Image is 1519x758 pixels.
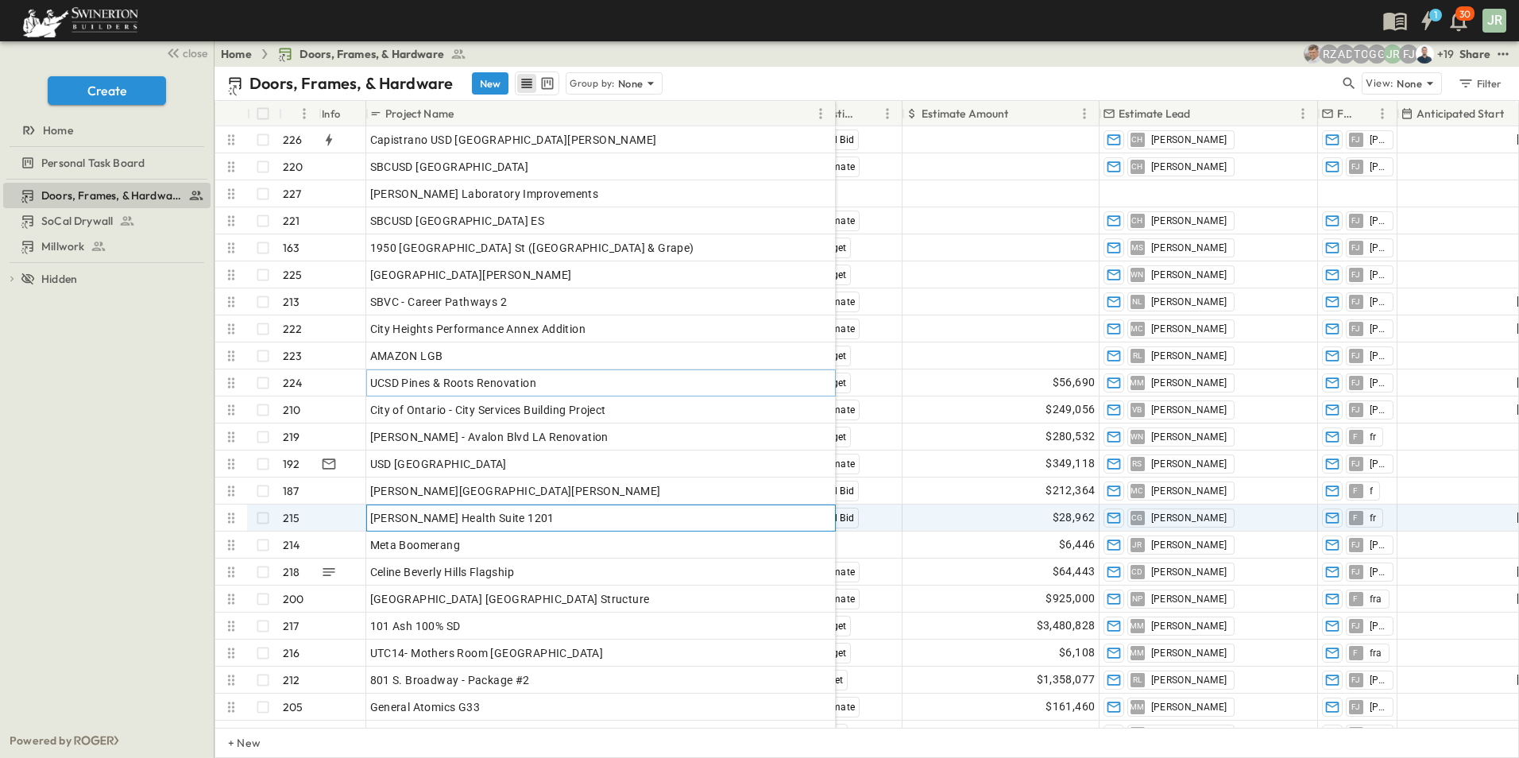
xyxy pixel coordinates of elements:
[517,74,536,93] button: row view
[43,122,73,138] span: Home
[1133,355,1142,356] span: RL
[1151,674,1227,686] span: [PERSON_NAME]
[1353,490,1358,491] span: F
[922,106,1009,122] p: Estimate Amount
[283,186,302,202] p: 227
[3,210,207,232] a: SoCal Drywall
[1130,625,1145,626] span: MM
[826,106,857,122] p: Estimate Type
[370,591,650,607] span: [GEOGRAPHIC_DATA] [GEOGRAPHIC_DATA] Structure
[1059,536,1095,554] span: $6,446
[277,46,466,62] a: Doors, Frames, & Hardware
[1370,215,1386,227] span: [PERSON_NAME]
[1370,512,1377,524] span: fr
[1397,75,1422,91] p: None
[370,726,475,742] span: Loeb & Loeb Budget
[283,159,303,175] p: 220
[228,735,238,751] p: + New
[1367,44,1386,64] div: Gerrad Gerber (gerrad.gerber@swinerton.com)
[3,119,207,141] a: Home
[860,105,878,122] button: Sort
[1482,9,1506,33] div: JR
[1434,9,1437,21] h6: 1
[1151,269,1227,281] span: [PERSON_NAME]
[878,104,897,123] button: Menu
[1151,566,1227,578] span: [PERSON_NAME]
[1151,485,1227,497] span: [PERSON_NAME]
[1351,625,1361,626] span: FJ
[1075,104,1094,123] button: Menu
[1457,75,1502,92] div: Filter
[370,240,694,256] span: 1950 [GEOGRAPHIC_DATA] St ([GEOGRAPHIC_DATA] & Grape)
[1046,590,1095,608] span: $925,000
[285,105,303,122] button: Sort
[283,294,300,310] p: 213
[1351,44,1370,64] div: Travis Osterloh (travis.osterloh@swinerton.com)
[811,104,830,123] button: Menu
[457,105,474,122] button: Sort
[1151,160,1227,173] span: [PERSON_NAME]
[221,46,252,62] a: Home
[283,375,303,391] p: 224
[1351,706,1361,707] span: FJ
[1370,296,1386,308] span: [PERSON_NAME]
[1131,436,1144,437] span: WN
[1335,44,1355,64] div: Alyssa De Robertis (aderoberti@swinerton.com)
[1131,328,1144,329] span: MC
[1351,220,1361,221] span: FJ
[1132,463,1142,464] span: RS
[1131,220,1143,221] span: CH
[1399,44,1418,64] div: Francisco J. Sanchez (frsanchez@swinerton.com)
[472,72,508,95] button: New
[370,672,530,688] span: 801 S. Broadway - Package #2
[1415,44,1434,64] img: Brandon Norcutt (brandon.norcutt@swinerton.com)
[1053,563,1096,581] span: $64,443
[1119,106,1190,122] p: Estimate Lead
[1351,247,1361,248] span: FJ
[1151,404,1227,416] span: [PERSON_NAME]
[1370,701,1386,714] span: [PERSON_NAME]
[1351,355,1361,356] span: FJ
[283,699,303,715] p: 205
[1046,400,1095,419] span: $249,056
[385,106,454,122] p: Project Name
[283,564,300,580] p: 218
[3,183,211,208] div: Doors, Frames, & Hardwaretest
[1151,242,1227,254] span: [PERSON_NAME]
[1046,725,1095,743] span: $960,961
[1370,593,1382,605] span: fra
[1151,539,1227,551] span: [PERSON_NAME]
[370,348,443,364] span: AMAZON LGB
[1304,44,1323,64] img: Aaron Anderson (aaron.anderson@swinerton.com)
[1151,593,1227,605] span: [PERSON_NAME]
[1046,481,1095,500] span: $212,364
[1370,323,1386,335] span: [PERSON_NAME]
[48,76,166,105] button: Create
[1353,517,1358,518] span: F
[1351,382,1361,383] span: FJ
[1351,328,1361,329] span: FJ
[1293,104,1312,123] button: Menu
[1337,106,1352,122] p: Final Reviewer
[1355,105,1373,122] button: Sort
[283,321,303,337] p: 222
[1130,706,1145,707] span: MM
[1370,377,1386,389] span: [PERSON_NAME]
[1151,701,1227,714] span: [PERSON_NAME]
[300,46,444,62] span: Doors, Frames, & Hardware
[1351,544,1361,545] span: FJ
[370,267,572,283] span: [GEOGRAPHIC_DATA][PERSON_NAME]
[370,132,657,148] span: Capistrano USD [GEOGRAPHIC_DATA][PERSON_NAME]
[41,155,145,171] span: Personal Task Board
[283,267,303,283] p: 225
[1037,671,1096,689] span: $1,358,077
[370,375,537,391] span: UCSD Pines & Roots Renovation
[1481,7,1508,34] button: JR
[1131,490,1144,491] span: MC
[1046,427,1095,446] span: $280,532
[370,564,515,580] span: Celine Beverly Hills Flagship
[570,75,615,91] p: Group by:
[283,510,300,526] p: 215
[1193,105,1211,122] button: Sort
[370,294,508,310] span: SBVC - Career Pathways 2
